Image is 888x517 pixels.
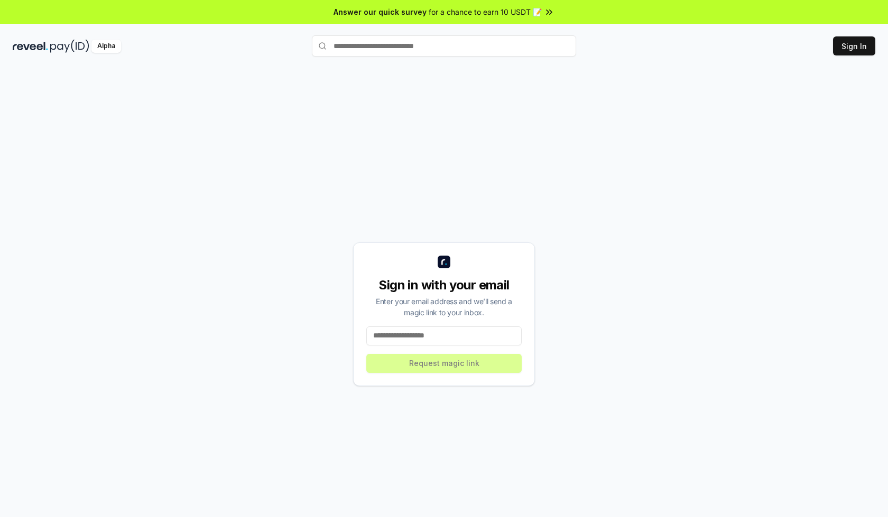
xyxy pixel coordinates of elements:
[334,6,427,17] span: Answer our quick survey
[13,40,48,53] img: reveel_dark
[438,256,450,268] img: logo_small
[429,6,542,17] span: for a chance to earn 10 USDT 📝
[91,40,121,53] div: Alpha
[366,277,522,294] div: Sign in with your email
[50,40,89,53] img: pay_id
[366,296,522,318] div: Enter your email address and we’ll send a magic link to your inbox.
[833,36,875,55] button: Sign In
